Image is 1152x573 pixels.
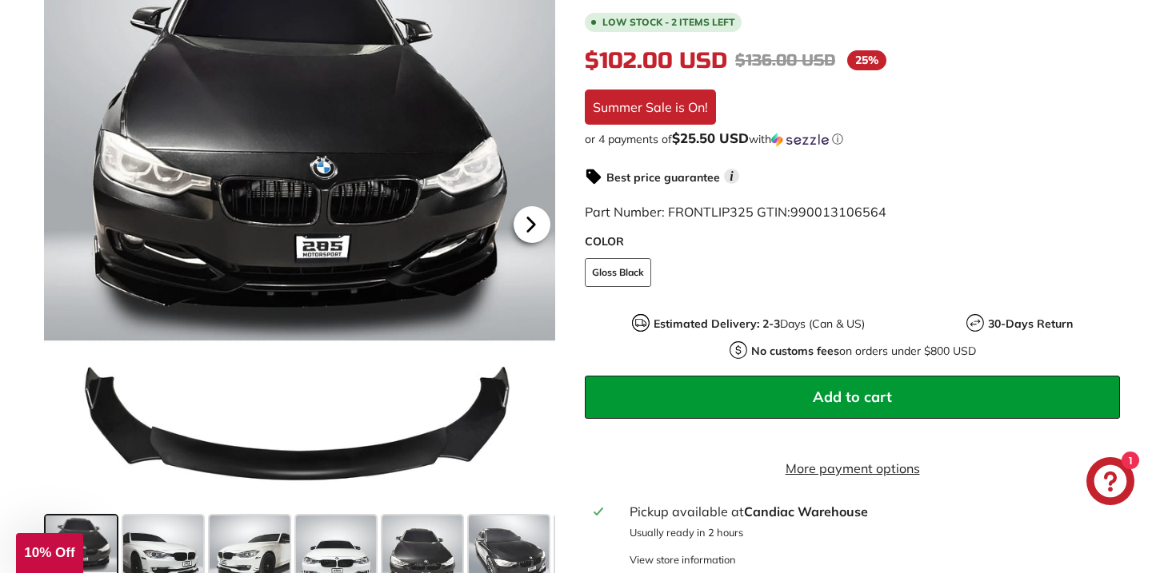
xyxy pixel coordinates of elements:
[771,132,829,146] img: Sezzle
[654,316,780,330] strong: Estimated Delivery: 2-3
[790,203,886,219] span: 990013106564
[585,375,1120,418] button: Add to cart
[606,169,720,184] strong: Best price guarantee
[630,551,736,567] div: View store information
[724,169,739,184] span: i
[16,533,83,573] div: 10% Off
[813,387,892,405] span: Add to cart
[630,501,1111,520] div: Pickup available at
[585,203,886,219] span: Part Number: FRONTLIP325 GTIN:
[585,233,1120,249] label: COLOR
[751,342,976,359] p: on orders under $800 USD
[24,545,74,560] span: 10% Off
[672,129,749,145] span: $25.50 USD
[744,503,868,519] strong: Candiac Warehouse
[654,315,865,332] p: Days (Can & US)
[847,50,886,70] span: 25%
[585,130,1120,146] div: or 4 payments of with
[585,89,716,124] div: Summer Sale is On!
[735,50,835,70] span: $136.00 USD
[751,343,839,357] strong: No customs fees
[1082,457,1139,509] inbox-online-store-chat: Shopify online store chat
[630,524,1111,539] p: Usually ready in 2 hours
[585,130,1120,146] div: or 4 payments of$25.50 USDwithSezzle Click to learn more about Sezzle
[988,316,1073,330] strong: 30-Days Return
[602,17,735,26] span: Low stock - 2 items left
[585,458,1120,477] a: More payment options
[585,46,727,74] span: $102.00 USD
